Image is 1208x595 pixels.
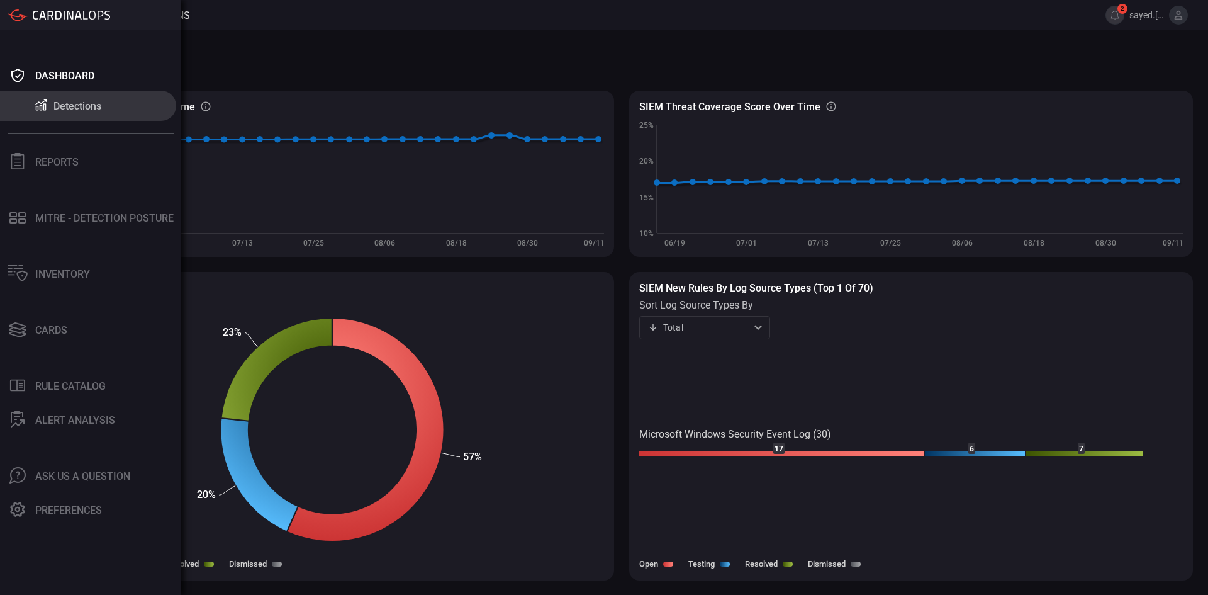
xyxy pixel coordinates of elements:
[1095,239,1116,247] text: 08/30
[639,101,820,113] h3: SIEM Threat coverage score over time
[970,445,974,453] text: 6
[664,239,685,247] text: 06/19
[166,559,199,569] label: Resolved
[35,380,106,392] div: Rule Catalog
[639,299,770,311] label: sort log source types by
[880,239,901,247] text: 07/25
[648,321,750,334] div: Total
[1117,4,1127,14] span: 2
[1024,239,1044,247] text: 08/18
[446,239,467,247] text: 08/18
[952,239,973,247] text: 08/06
[639,282,1183,294] h3: SIEM New rules by log source types (Top 1 of 70)
[1079,445,1083,453] text: 7
[35,268,90,280] div: Inventory
[736,239,757,247] text: 07/01
[35,504,102,516] div: Preferences
[303,239,324,247] text: 07/25
[35,156,79,168] div: Reports
[463,451,482,463] text: 57%
[584,239,605,247] text: 09/11
[639,121,654,130] text: 25%
[35,414,115,426] div: ALERT ANALYSIS
[53,100,101,112] div: Detections
[639,428,831,440] text: Microsoft Windows Security Event Log (30)
[639,229,654,238] text: 10%
[808,559,846,569] label: Dismissed
[639,193,654,202] text: 15%
[160,239,181,247] text: 07/01
[232,239,253,247] text: 07/13
[1129,10,1164,20] span: sayed.[PERSON_NAME]
[35,70,94,82] div: Dashboard
[1163,239,1183,247] text: 09/11
[775,445,783,453] text: 17
[517,239,538,247] text: 08/30
[229,559,267,569] label: Dismissed
[197,489,216,501] text: 20%
[35,470,130,482] div: Ask Us A Question
[639,559,658,569] label: Open
[374,239,395,247] text: 08/06
[1105,6,1124,25] button: 2
[688,559,715,569] label: Testing
[223,326,242,338] text: 23%
[808,239,829,247] text: 07/13
[35,324,67,336] div: Cards
[639,157,654,166] text: 20%
[745,559,778,569] label: Resolved
[35,212,174,224] div: MITRE - Detection Posture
